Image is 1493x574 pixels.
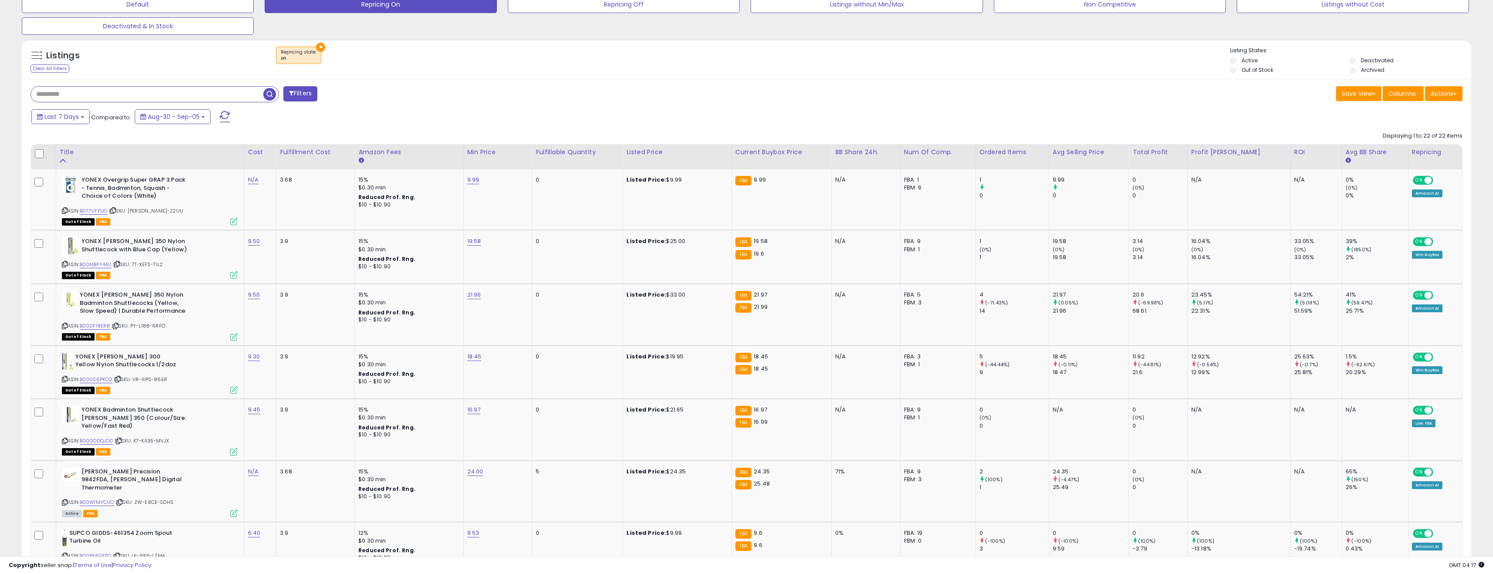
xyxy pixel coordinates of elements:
small: FBA [735,418,752,428]
span: FBA [96,333,111,341]
div: 12.99% [1191,368,1290,376]
small: (0%) [1133,246,1145,253]
div: N/A [1346,406,1401,414]
div: N/A [835,176,894,184]
span: FBA [96,218,111,226]
div: $9.99 [626,176,724,184]
b: Reduced Prof. Rng. [358,485,415,493]
div: 0 [1133,192,1187,199]
p: Listing States: [1230,47,1471,55]
img: 31VjFZonnqL._SL40_.jpg [62,291,78,308]
b: Reduced Prof. Rng. [358,370,415,378]
small: FBA [735,468,752,477]
div: Amazon AI [1412,481,1442,489]
small: Avg BB Share. [1346,157,1351,165]
span: ON [1414,238,1425,246]
div: FBA: 3 [904,353,969,361]
b: YONEX [PERSON_NAME] 300 Yellow Nylon Shuttlecocks 1/2doz [75,353,181,371]
span: 21.97 [754,290,767,299]
div: 54.21% [1294,291,1342,299]
button: Save View [1336,86,1381,101]
div: 0 [979,192,1049,199]
div: ASIN: [62,176,238,224]
div: 14 [979,307,1049,315]
span: OFF [1432,407,1446,414]
div: 21.97 [1053,291,1129,299]
small: (0.05%) [1058,299,1078,306]
div: 0% [1346,192,1408,199]
div: Fulfillment Cost [280,148,351,157]
div: $10 - $10.90 [358,316,456,324]
small: (0%) [1053,246,1065,253]
div: Clear All Filters [31,64,69,73]
a: Privacy Policy [113,561,151,569]
div: 26% [1346,483,1408,491]
div: $0.30 min [358,476,456,483]
small: (-92.61%) [1351,361,1375,368]
small: (59.47%) [1351,299,1373,306]
b: Listed Price: [626,352,666,361]
b: [PERSON_NAME] Precision 9842FDA, [PERSON_NAME] Digital Thermometer [82,468,187,494]
div: 1 [979,483,1049,491]
div: 15% [358,176,456,184]
div: FBM: 1 [904,246,969,253]
div: 21.96 [1053,307,1129,315]
a: B00MBFY44U [80,261,112,268]
div: 2% [1346,253,1408,261]
span: 19.58 [754,237,768,245]
div: 0 [536,291,616,299]
span: OFF [1432,177,1446,184]
div: $0.30 min [358,246,456,253]
div: 15% [358,353,456,361]
div: ASIN: [62,468,238,516]
span: | SKU: K7-KA35-MVJX [115,437,169,444]
small: (-44.81%) [1138,361,1161,368]
a: 9.99 [467,176,480,184]
label: Deactivated [1361,57,1394,64]
button: Filters [283,86,317,101]
div: $21.65 [626,406,724,414]
div: N/A [835,353,894,361]
a: B00W1MYCUO [80,499,114,506]
img: 41nk44Ks3UL._SL40_.jpg [62,353,73,370]
small: Amazon Fees. [358,157,364,165]
span: | SKU: 7T-XEFS-7IL2 [113,261,163,268]
div: $0.30 min [358,361,456,368]
span: FBA [96,448,111,456]
small: (-44.44%) [985,361,1010,368]
div: N/A [835,237,894,245]
div: 5 [979,353,1049,361]
a: N/A [248,176,258,184]
div: Total Profit [1133,148,1184,157]
div: FBA: 1 [904,176,969,184]
h5: Listings [46,50,80,62]
small: (-0.11%) [1058,361,1078,368]
div: 3.14 [1133,253,1187,261]
span: FBA [96,387,111,394]
small: FBA [735,176,752,186]
a: 9.50 [248,290,260,299]
div: 1.5% [1346,353,1408,361]
div: 2 [979,468,1049,476]
b: YONEX [PERSON_NAME] 350 Nylon Badminton Shuttlecocks (Yellow, Slow Speed) | Durable Performance [80,291,186,317]
div: N/A [1191,468,1284,476]
div: FBA: 9 [904,237,969,245]
b: Listed Price: [626,290,666,299]
div: 16.04% [1191,237,1290,245]
b: Reduced Prof. Rng. [358,309,415,316]
b: Reduced Prof. Rng. [358,424,415,431]
label: Out of Stock [1241,66,1273,74]
div: Cost [248,148,272,157]
span: | SKU: [PERSON_NAME]-22UU [109,207,183,214]
div: 20.6 [1133,291,1187,299]
div: 3.68 [280,176,348,184]
div: Repricing [1412,148,1459,157]
span: OFF [1432,468,1446,476]
a: 19.58 [467,237,481,246]
div: 0 [1133,468,1187,476]
div: $10 - $10.90 [358,378,456,385]
small: (0%) [1133,414,1145,421]
div: ASIN: [62,353,238,393]
img: 31qOm5-+RCL._SL40_.jpg [62,529,67,547]
div: 23.45% [1191,291,1290,299]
